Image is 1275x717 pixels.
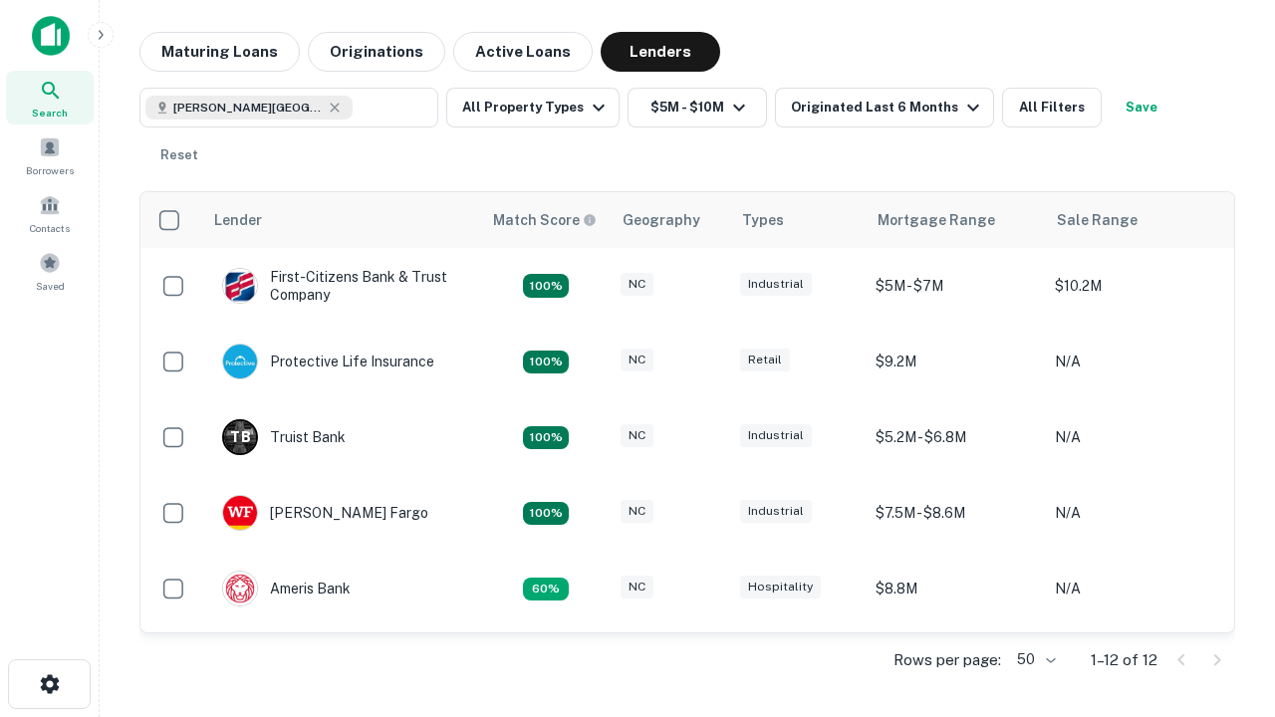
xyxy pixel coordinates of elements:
[1045,248,1224,324] td: $10.2M
[223,345,257,378] img: picture
[523,351,569,374] div: Matching Properties: 2, hasApolloMatch: undefined
[1045,192,1224,248] th: Sale Range
[36,278,65,294] span: Saved
[1045,551,1224,626] td: N/A
[866,192,1045,248] th: Mortgage Range
[523,274,569,298] div: Matching Properties: 2, hasApolloMatch: undefined
[523,502,569,526] div: Matching Properties: 2, hasApolloMatch: undefined
[1045,399,1224,475] td: N/A
[214,208,262,232] div: Lender
[621,424,653,447] div: NC
[493,209,597,231] div: Capitalize uses an advanced AI algorithm to match your search with the best lender. The match sco...
[866,248,1045,324] td: $5M - $7M
[621,349,653,371] div: NC
[230,427,250,448] p: T B
[791,96,985,119] div: Originated Last 6 Months
[493,209,593,231] h6: Match Score
[740,273,812,296] div: Industrial
[866,399,1045,475] td: $5.2M - $6.8M
[173,99,323,117] span: [PERSON_NAME][GEOGRAPHIC_DATA], [GEOGRAPHIC_DATA]
[223,572,257,605] img: picture
[878,208,995,232] div: Mortgage Range
[893,648,1001,672] p: Rows per page:
[446,88,620,127] button: All Property Types
[453,32,593,72] button: Active Loans
[621,273,653,296] div: NC
[740,349,790,371] div: Retail
[32,105,68,120] span: Search
[222,571,351,606] div: Ameris Bank
[775,88,994,127] button: Originated Last 6 Months
[601,32,720,72] button: Lenders
[6,128,94,182] a: Borrowers
[308,32,445,72] button: Originations
[523,578,569,601] div: Matching Properties: 1, hasApolloMatch: undefined
[740,424,812,447] div: Industrial
[222,419,346,455] div: Truist Bank
[730,192,866,248] th: Types
[6,71,94,124] a: Search
[6,186,94,240] a: Contacts
[1045,475,1224,551] td: N/A
[621,500,653,523] div: NC
[1009,645,1059,674] div: 50
[523,426,569,450] div: Matching Properties: 3, hasApolloMatch: undefined
[32,16,70,56] img: capitalize-icon.png
[628,88,767,127] button: $5M - $10M
[481,192,611,248] th: Capitalize uses an advanced AI algorithm to match your search with the best lender. The match sco...
[30,220,70,236] span: Contacts
[202,192,481,248] th: Lender
[1110,88,1173,127] button: Save your search to get updates of matches that match your search criteria.
[621,576,653,598] div: NC
[623,208,700,232] div: Geography
[147,135,211,175] button: Reset
[223,269,257,303] img: picture
[866,551,1045,626] td: $8.8M
[740,576,821,598] div: Hospitality
[222,495,428,531] div: [PERSON_NAME] Fargo
[1091,648,1157,672] p: 1–12 of 12
[1057,208,1138,232] div: Sale Range
[740,500,812,523] div: Industrial
[866,475,1045,551] td: $7.5M - $8.6M
[1175,494,1275,590] iframe: Chat Widget
[866,324,1045,399] td: $9.2M
[866,626,1045,702] td: $9.2M
[1045,626,1224,702] td: N/A
[223,496,257,530] img: picture
[6,244,94,298] a: Saved
[222,268,461,304] div: First-citizens Bank & Trust Company
[1002,88,1102,127] button: All Filters
[26,162,74,178] span: Borrowers
[222,344,434,379] div: Protective Life Insurance
[742,208,784,232] div: Types
[139,32,300,72] button: Maturing Loans
[611,192,730,248] th: Geography
[1045,324,1224,399] td: N/A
